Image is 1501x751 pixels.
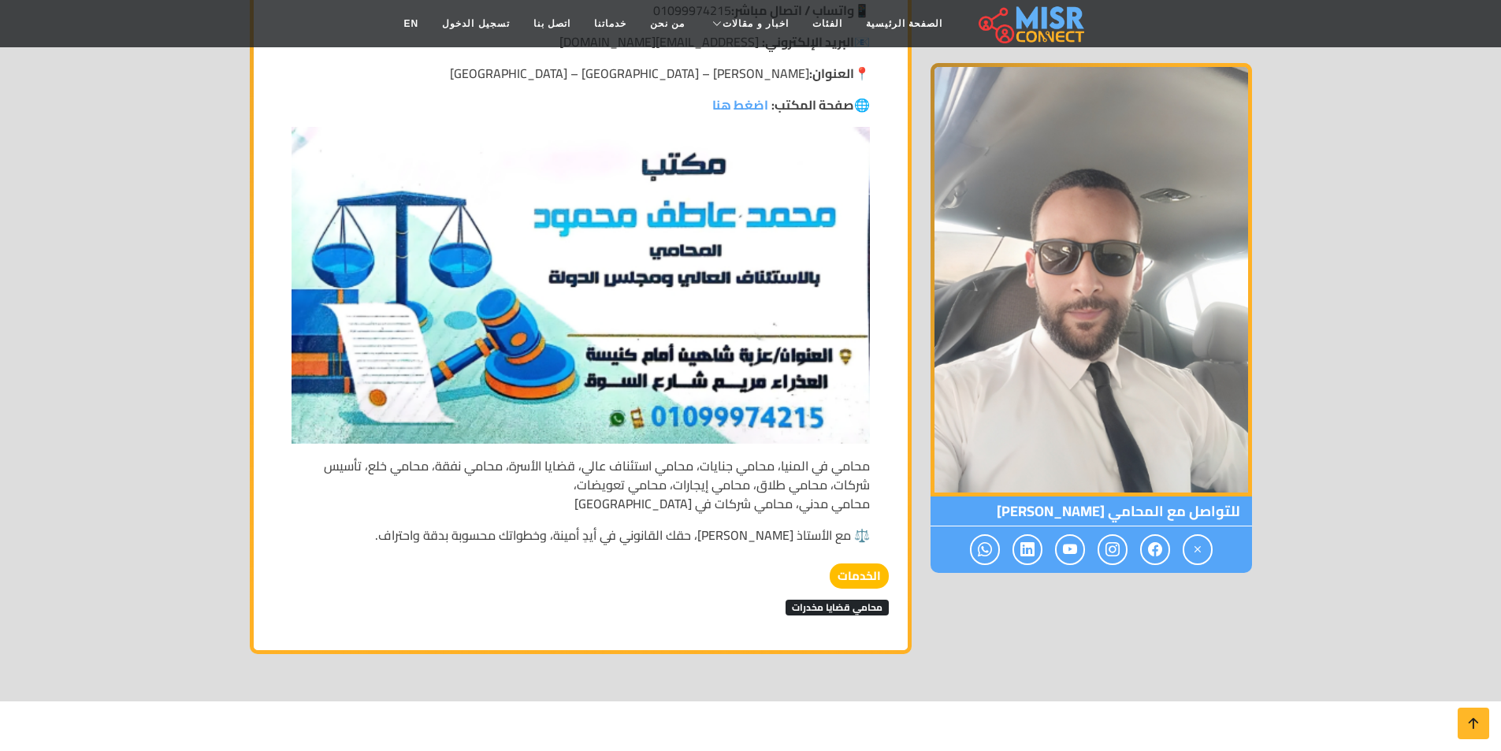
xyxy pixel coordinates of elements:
strong: صفحة المكتب: [771,93,854,117]
img: المحامي محمد عاطف محمود [931,63,1252,496]
span: اخبار و مقالات [723,17,789,31]
a: اتصل بنا [522,9,582,39]
img: main.misr_connect [979,4,1084,43]
strong: الخدمات [830,563,889,589]
strong: العنوان: [809,61,854,85]
a: تسجيل الدخول [430,9,521,39]
a: الفئات [801,9,854,39]
a: EN [392,9,431,39]
span: محامي قضايا مخدرات [786,600,889,615]
a: محامي قضايا مخدرات [786,594,889,618]
p: ⚖️ مع الأستاذ [PERSON_NAME]، حقك القانوني في أيدٍ أمينة، وخطواتك محسوبة بدقة واحتراف. [292,526,870,563]
p: 📍 [PERSON_NAME] – [GEOGRAPHIC_DATA] – [GEOGRAPHIC_DATA] [292,64,870,83]
a: من نحن [638,9,697,39]
a: خدماتنا [582,9,638,39]
a: اخبار و مقالات [697,9,801,39]
p: محامي في المنيا، محامي جنايات، محامي استئناف عالي، قضايا الأسرة، محامي نفقة، محامي خلع، تأسيس شرك... [292,456,870,513]
span: للتواصل مع المحامي [PERSON_NAME] [931,496,1252,526]
a: الصفحة الرئيسية [854,9,954,39]
p: 🌐 [292,95,870,114]
p: 📧 [EMAIL_ADDRESS][DOMAIN_NAME] [292,32,870,51]
a: اضغط هنا [712,93,768,117]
